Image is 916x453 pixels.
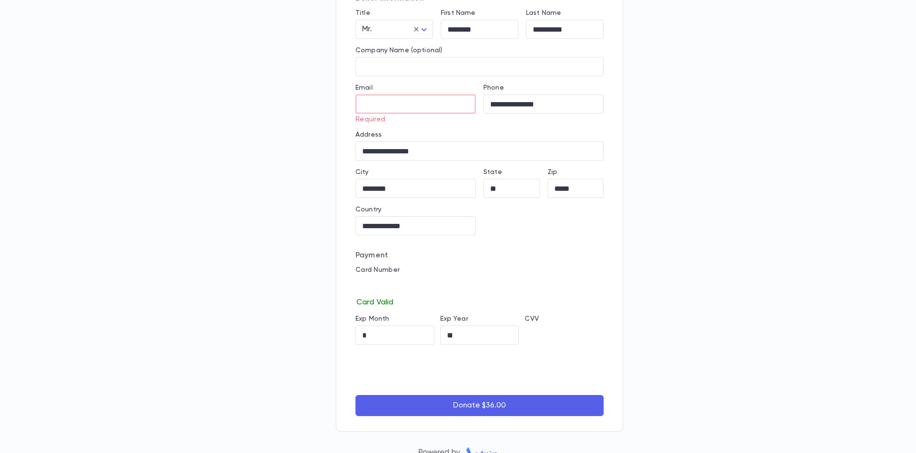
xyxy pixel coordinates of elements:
label: City [355,168,369,176]
p: Card Number [355,266,604,274]
label: Exp Year [440,315,468,323]
label: Company Name (optional) [355,46,442,54]
iframe: card [355,277,604,296]
label: State [483,168,502,176]
label: Exp Month [355,315,389,323]
label: Zip [548,168,557,176]
p: Card Valid [355,296,604,307]
label: Address [355,131,382,139]
span: Mr. [362,25,372,33]
p: Required [355,116,469,123]
div: Mr. [355,20,433,39]
p: Payment [355,251,604,260]
label: Last Name [526,9,561,17]
label: Email [355,84,373,92]
label: Country [355,206,381,213]
p: CVV [525,315,604,323]
label: First Name [441,9,475,17]
label: Phone [483,84,504,92]
label: Title [355,9,370,17]
button: Donate $36.00 [355,395,604,416]
iframe: cvv [525,325,604,345]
